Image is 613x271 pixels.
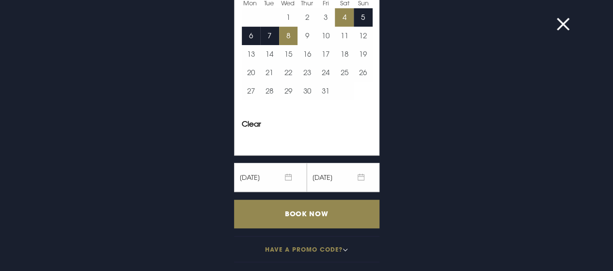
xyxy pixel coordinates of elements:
button: 13 [242,45,261,64]
td: Choose Sunday, October 19, 2025 as your start date. [354,45,373,64]
button: 31 [316,82,335,100]
td: Choose Thursday, October 30, 2025 as your start date. [298,82,316,100]
td: Choose Wednesday, October 22, 2025 as your start date. [279,64,298,82]
td: Selected. Wednesday, October 8, 2025 [279,27,298,45]
td: Choose Wednesday, October 29, 2025 as your start date. [279,82,298,100]
td: Choose Tuesday, October 21, 2025 as your start date. [260,64,279,82]
td: Choose Tuesday, October 14, 2025 as your start date. [260,45,279,64]
button: 8 [279,27,298,45]
button: 21 [260,64,279,82]
button: 11 [335,27,354,45]
button: 2 [298,8,316,27]
button: Clear [242,120,261,128]
button: 20 [242,64,261,82]
td: Choose Friday, October 17, 2025 as your start date. [316,45,335,64]
button: 12 [354,27,373,45]
span: [DATE] [307,163,379,192]
button: 29 [279,82,298,100]
td: Choose Saturday, October 4, 2025 as your start date. [354,8,373,27]
button: 27 [242,82,261,100]
button: 7 [260,27,279,45]
button: 15 [279,45,298,64]
td: Choose Friday, October 3, 2025 as your start date. [316,8,335,27]
button: 18 [335,45,354,64]
td: Choose Friday, October 31, 2025 as your start date. [316,82,335,100]
td: Choose Thursday, October 16, 2025 as your start date. [298,45,316,64]
button: 26 [354,64,373,82]
td: Choose Friday, October 10, 2025 as your start date. [316,27,335,45]
td: Choose Thursday, October 2, 2025 as your start date. [298,8,316,27]
td: Choose Wednesday, October 15, 2025 as your start date. [279,45,298,64]
button: 10 [316,27,335,45]
button: 1 [279,8,298,27]
button: 19 [354,45,373,64]
td: Choose Sunday, October 26, 2025 as your start date. [354,64,373,82]
button: 5 [354,8,373,27]
span: [DATE] [234,163,307,192]
button: 28 [260,82,279,100]
td: Choose Saturday, October 11, 2025 as your start date. [335,27,354,45]
button: Have a promo code? [234,236,379,262]
td: Selected. Saturday, October 4, 2025 [335,8,354,27]
button: 16 [298,45,316,64]
button: 23 [298,64,316,82]
td: Choose Thursday, October 23, 2025 as your start date. [298,64,316,82]
input: Book Now [234,200,379,228]
td: Choose Friday, October 24, 2025 as your start date. [316,64,335,82]
button: 4 [335,8,354,27]
button: 25 [335,64,354,82]
button: 3 [316,8,335,27]
td: Choose Monday, October 6, 2025 as your start date. [242,27,261,45]
button: 30 [298,82,316,100]
td: Choose Monday, October 13, 2025 as your start date. [242,45,261,64]
button: 22 [279,64,298,82]
td: Choose Sunday, October 12, 2025 as your start date. [354,27,373,45]
td: Choose Thursday, October 9, 2025 as your start date. [298,27,316,45]
button: 24 [316,64,335,82]
td: Choose Saturday, October 18, 2025 as your start date. [335,45,354,64]
td: Choose Tuesday, October 28, 2025 as your start date. [260,82,279,100]
button: 6 [242,27,261,45]
td: Choose Saturday, October 25, 2025 as your start date. [335,64,354,82]
td: Choose Monday, October 20, 2025 as your start date. [242,64,261,82]
button: 17 [316,45,335,64]
button: 9 [298,27,316,45]
td: Choose Tuesday, October 7, 2025 as your start date. [260,27,279,45]
td: Choose Monday, October 27, 2025 as your start date. [242,82,261,100]
td: Choose Wednesday, October 1, 2025 as your start date. [279,8,298,27]
button: 14 [260,45,279,64]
